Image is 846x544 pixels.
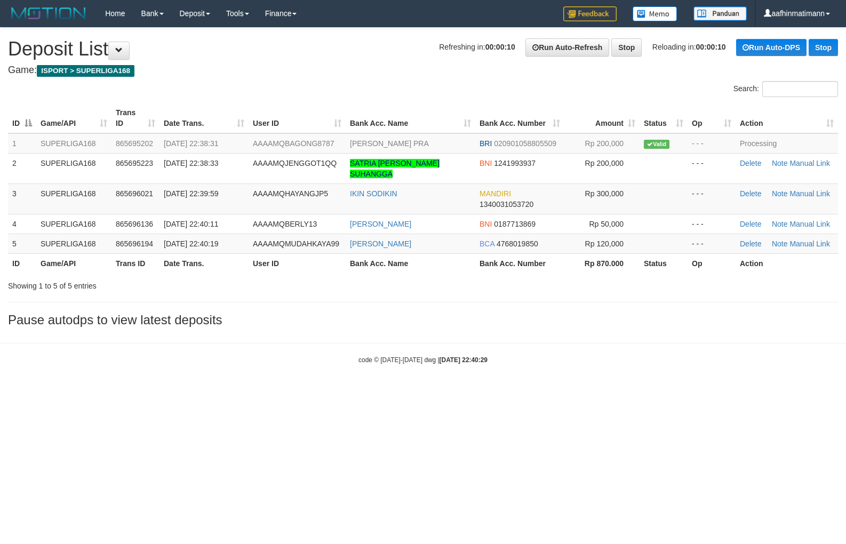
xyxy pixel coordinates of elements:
th: Bank Acc. Name: activate to sort column ascending [346,103,475,133]
a: Run Auto-Refresh [525,38,609,57]
th: Bank Acc. Number [475,253,564,273]
span: [DATE] 22:40:19 [164,239,218,248]
span: Reloading in: [652,43,726,51]
a: Manual Link [789,239,830,248]
th: Rp 870.000 [564,253,640,273]
span: ISPORT > SUPERLIGA168 [37,65,134,77]
td: - - - [688,133,736,154]
span: 865695223 [116,159,153,167]
strong: [DATE] 22:40:29 [440,356,488,364]
span: 865696021 [116,189,153,198]
a: Delete [740,159,761,167]
th: Date Trans.: activate to sort column ascending [159,103,249,133]
span: [DATE] 22:39:59 [164,189,218,198]
span: [DATE] 22:38:31 [164,139,218,148]
span: BNI [480,220,492,228]
th: Status: activate to sort column ascending [640,103,688,133]
a: [PERSON_NAME] [350,220,411,228]
img: panduan.png [693,6,747,21]
td: 1 [8,133,36,154]
span: Rp 50,000 [589,220,624,228]
span: Rp 200,000 [585,159,624,167]
span: 865696136 [116,220,153,228]
span: [DATE] 22:40:11 [164,220,218,228]
strong: 00:00:10 [485,43,515,51]
td: SUPERLIGA168 [36,214,111,234]
strong: 00:00:10 [696,43,726,51]
a: Delete [740,220,761,228]
a: Manual Link [789,189,830,198]
td: - - - [688,234,736,253]
span: Rp 200,000 [585,139,624,148]
th: User ID: activate to sort column ascending [249,103,346,133]
th: Trans ID [111,253,159,273]
span: BRI [480,139,492,148]
td: - - - [688,183,736,214]
td: 4 [8,214,36,234]
td: SUPERLIGA168 [36,153,111,183]
span: AAAAMQBERLY13 [253,220,317,228]
td: SUPERLIGA168 [36,183,111,214]
input: Search: [762,81,838,97]
img: MOTION_logo.png [8,5,89,21]
span: Copy 0187713869 to clipboard [494,220,536,228]
span: Copy 1340031053720 to clipboard [480,200,533,209]
span: Copy 020901058805509 to clipboard [494,139,556,148]
th: Game/API: activate to sort column ascending [36,103,111,133]
th: Bank Acc. Number: activate to sort column ascending [475,103,564,133]
th: User ID [249,253,346,273]
span: AAAAMQHAYANGJP5 [253,189,328,198]
span: Valid transaction [644,140,669,149]
th: Action [736,253,838,273]
th: ID [8,253,36,273]
td: SUPERLIGA168 [36,234,111,253]
a: Manual Link [789,220,830,228]
h3: Pause autodps to view latest deposits [8,313,838,327]
a: [PERSON_NAME] [350,239,411,248]
div: Showing 1 to 5 of 5 entries [8,276,345,291]
img: Feedback.jpg [563,6,617,21]
span: 865695202 [116,139,153,148]
th: Game/API [36,253,111,273]
span: Rp 300,000 [585,189,624,198]
a: Note [772,189,788,198]
td: Processing [736,133,838,154]
td: 5 [8,234,36,253]
span: [DATE] 22:38:33 [164,159,218,167]
a: Stop [809,39,838,56]
a: Note [772,239,788,248]
small: code © [DATE]-[DATE] dwg | [358,356,488,364]
a: Note [772,220,788,228]
td: SUPERLIGA168 [36,133,111,154]
a: Run Auto-DPS [736,39,807,56]
span: BCA [480,239,494,248]
th: Amount: activate to sort column ascending [564,103,640,133]
td: 2 [8,153,36,183]
a: IKIN SODIKIN [350,189,397,198]
h1: Deposit List [8,38,838,60]
th: Action: activate to sort column ascending [736,103,838,133]
th: Op: activate to sort column ascending [688,103,736,133]
span: AAAAMQMUDAHKAYA99 [253,239,339,248]
img: Button%20Memo.svg [633,6,677,21]
a: Delete [740,239,761,248]
th: Op [688,253,736,273]
a: Delete [740,189,761,198]
span: AAAAMQBAGONG8787 [253,139,334,148]
a: SATRIA [PERSON_NAME] SUHANGGA [350,159,440,178]
a: Note [772,159,788,167]
th: Date Trans. [159,253,249,273]
span: Copy 1241993937 to clipboard [494,159,536,167]
a: Stop [611,38,642,57]
h4: Game: [8,65,838,76]
td: 3 [8,183,36,214]
span: Refreshing in: [439,43,515,51]
th: Bank Acc. Name [346,253,475,273]
th: ID: activate to sort column descending [8,103,36,133]
span: BNI [480,159,492,167]
span: 865696194 [116,239,153,248]
td: - - - [688,214,736,234]
a: Manual Link [789,159,830,167]
label: Search: [733,81,838,97]
td: - - - [688,153,736,183]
